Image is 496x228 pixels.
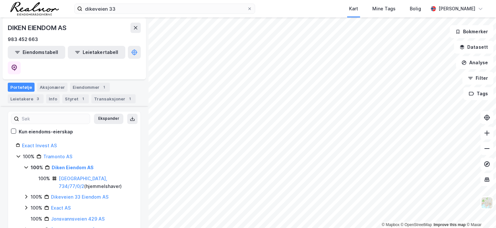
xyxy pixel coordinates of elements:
div: DIKEN EIENDOM AS [8,23,68,33]
div: Portefølje [8,83,35,92]
a: Improve this map [434,223,466,227]
div: 1 [127,96,133,102]
div: Leietakere [8,94,44,103]
a: Tramonto AS [43,154,72,159]
div: [PERSON_NAME] [439,5,475,13]
img: Z [481,197,493,209]
div: 100% [31,204,42,212]
div: Transaksjoner [91,94,136,103]
button: Analyse [456,56,493,69]
a: OpenStreetMap [401,223,432,227]
div: Info [46,94,60,103]
a: Exact AS [51,205,71,211]
iframe: Chat Widget [464,197,496,228]
div: 1 [80,96,86,102]
div: 100% [23,153,35,161]
div: 983 452 663 [8,36,38,43]
button: Leietakertabell [68,46,125,59]
button: Tags [463,87,493,100]
div: Aksjonærer [37,83,67,92]
div: ( hjemmelshaver ) [59,175,133,190]
button: Ekspander [94,114,123,124]
div: 100% [31,215,42,223]
div: 100% [31,164,43,171]
button: Filter [462,72,493,85]
a: Mapbox [382,223,399,227]
a: [GEOGRAPHIC_DATA], 734/77/0/2 [59,176,107,189]
div: Kun eiendoms-eierskap [19,128,73,136]
a: Dikeveien 33 Eiendom AS [51,194,108,200]
div: Kontrollprogram for chat [464,197,496,228]
img: realnor-logo.934646d98de889bb5806.png [10,2,59,16]
div: 100% [38,175,50,182]
button: Bokmerker [450,25,493,38]
input: Søk på adresse, matrikkel, gårdeiere, leietakere eller personer [82,4,247,14]
div: Eiendommer [70,83,110,92]
div: Mine Tags [372,5,396,13]
div: Kart [349,5,358,13]
div: Bolig [410,5,421,13]
a: Jonsvannsveien 429 AS [51,216,105,222]
button: Datasett [454,41,493,54]
input: Søk [19,114,90,124]
div: 100% [31,193,42,201]
div: 3 [35,96,41,102]
a: Diken Eiendom AS [52,165,94,170]
a: Exact Invest AS [22,143,57,148]
button: Eiendomstabell [8,46,65,59]
div: Styret [62,94,89,103]
div: 1 [101,84,107,90]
